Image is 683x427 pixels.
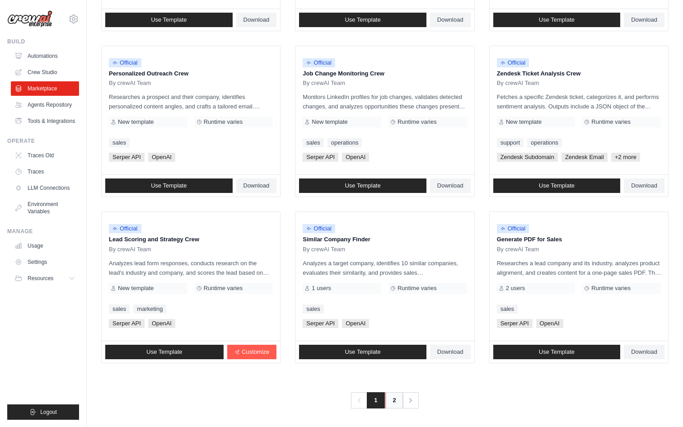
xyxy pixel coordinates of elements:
span: 1 users [312,285,331,292]
a: Download [624,13,664,27]
a: Use Template [493,345,621,359]
span: Official [303,224,335,233]
span: Runtime varies [204,118,243,126]
a: Use Template [105,345,224,359]
p: Researches a prospect and their company, identifies personalized content angles, and crafts a tai... [109,92,273,111]
span: By crewAI Team [497,80,539,87]
span: Download [631,16,657,23]
a: Use Template [105,178,233,193]
a: Use Template [493,178,621,193]
a: sales [303,138,323,147]
p: Zendesk Ticket Analysis Crew [497,69,661,78]
span: Official [303,58,335,67]
p: Fetches a specific Zendesk ticket, categorizes it, and performs sentiment analysis. Outputs inclu... [497,92,661,111]
span: Official [109,224,141,233]
a: Usage [11,239,79,253]
span: Runtime varies [204,285,243,292]
span: New template [118,118,154,126]
p: Generate PDF for Sales [497,235,661,244]
span: Serper API [109,153,145,162]
a: Download [430,345,471,359]
span: 1 [367,392,384,408]
a: Traces Old [11,148,79,163]
span: Use Template [539,16,575,23]
span: Serper API [497,319,533,328]
span: Official [497,224,529,233]
a: Marketplace [11,81,79,96]
p: Analyzes a target company, identifies 10 similar companies, evaluates their similarity, and provi... [303,258,467,277]
a: sales [109,138,130,147]
span: By crewAI Team [303,246,345,253]
span: By crewAI Team [497,246,539,253]
span: Use Template [539,348,575,356]
a: Use Template [493,13,621,27]
span: Serper API [303,319,338,328]
span: Download [437,16,463,23]
span: Download [437,348,463,356]
span: Use Template [539,182,575,189]
a: Customize [227,345,276,359]
span: OpenAI [342,319,369,328]
span: Zendesk Email [561,153,608,162]
a: Settings [11,255,79,269]
p: Personalized Outreach Crew [109,69,273,78]
a: marketing [133,305,166,314]
a: Crew Studio [11,65,79,80]
a: sales [109,305,130,314]
a: Download [430,178,471,193]
p: Monitors LinkedIn profiles for job changes, validates detected changes, and analyzes opportunitie... [303,92,467,111]
a: Tools & Integrations [11,114,79,128]
a: Download [236,13,277,27]
a: Traces [11,164,79,179]
span: Official [109,58,141,67]
span: Runtime varies [398,118,437,126]
span: 2 users [506,285,525,292]
a: LLM Connections [11,181,79,195]
span: OpenAI [148,319,175,328]
div: Manage [7,228,79,235]
span: Resources [28,275,53,282]
span: New template [312,118,347,126]
span: Download [631,182,657,189]
button: Resources [11,271,79,286]
a: sales [303,305,323,314]
a: Download [624,345,664,359]
span: Official [497,58,529,67]
img: Logo [7,10,52,28]
span: Customize [242,348,269,356]
span: Zendesk Subdomain [497,153,558,162]
span: Runtime varies [591,118,631,126]
span: Use Template [151,182,187,189]
span: +2 more [611,153,640,162]
span: Serper API [109,319,145,328]
span: OpenAI [148,153,175,162]
span: Use Template [345,16,380,23]
span: Download [243,16,270,23]
span: Download [243,182,270,189]
p: Analyzes lead form responses, conducts research on the lead's industry and company, and scores th... [109,258,273,277]
a: sales [497,305,518,314]
div: Build [7,38,79,45]
span: By crewAI Team [109,246,151,253]
a: Download [430,13,471,27]
p: Similar Company Finder [303,235,467,244]
span: Logout [40,408,57,416]
a: Automations [11,49,79,63]
span: Serper API [303,153,338,162]
nav: Pagination [351,392,418,408]
a: Use Template [299,178,426,193]
a: Environment Variables [11,197,79,219]
span: New template [506,118,542,126]
a: support [497,138,524,147]
a: operations [327,138,362,147]
a: Download [236,178,277,193]
div: Operate [7,137,79,145]
span: By crewAI Team [109,80,151,87]
p: Researches a lead company and its industry, analyzes product alignment, and creates content for a... [497,258,661,277]
a: Download [624,178,664,193]
span: New template [118,285,154,292]
span: Download [631,348,657,356]
a: Use Template [299,13,426,27]
span: Use Template [151,16,187,23]
a: Use Template [299,345,426,359]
